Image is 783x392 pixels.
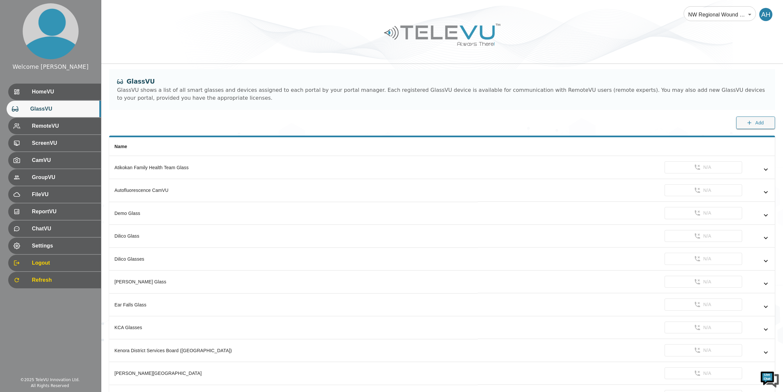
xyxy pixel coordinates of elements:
div: Chat with us now [34,35,110,43]
div: Refresh [8,272,101,288]
span: Logout [32,259,96,267]
div: Kenora District Services Board ([GEOGRAPHIC_DATA]) [114,347,473,354]
div: ReportVU [8,203,101,220]
div: Demo Glass [114,210,473,217]
span: CamVU [32,156,96,164]
textarea: Type your message and hit 'Enter' [3,180,125,203]
span: Refresh [32,276,96,284]
div: [PERSON_NAME][GEOGRAPHIC_DATA] [114,370,473,377]
div: ScreenVU [8,135,101,151]
div: GroupVU [8,169,101,186]
div: Settings [8,238,101,254]
div: KCA Glasses [114,324,473,331]
div: Ear Falls Glass [114,301,473,308]
img: Chat Widget [760,369,780,389]
div: © 2025 TeleVU Innovation Ltd. [20,377,80,383]
div: Autofluorescence CamVU [114,187,473,194]
div: ChatVU [8,221,101,237]
div: CamVU [8,152,101,169]
div: [PERSON_NAME] Glass [114,278,473,285]
span: Name [114,144,127,149]
span: ScreenVU [32,139,96,147]
div: HomeVU [8,84,101,100]
span: FileVU [32,191,96,198]
div: Logout [8,255,101,271]
img: Logo [383,21,502,48]
span: GlassVU [30,105,96,113]
div: All Rights Reserved [31,383,69,389]
div: AH [759,8,772,21]
span: GroupVU [32,173,96,181]
button: Add [736,117,775,129]
span: ReportVU [32,208,96,216]
div: Dilico Glasses [114,256,473,262]
div: RemoteVU [8,118,101,134]
span: We're online! [38,83,91,149]
div: Minimize live chat window [108,3,124,19]
div: NW Regional Wound Care [684,5,756,24]
span: ChatVU [32,225,96,233]
img: d_736959983_company_1615157101543_736959983 [11,31,28,47]
div: Dilico Glass [114,233,473,239]
div: GlassVU [117,77,767,86]
span: RemoteVU [32,122,96,130]
div: GlassVU shows a list of all smart glasses and devices assigned to each portal by your portal mana... [117,86,767,102]
span: HomeVU [32,88,96,96]
div: FileVU [8,186,101,203]
span: Add [755,119,764,127]
span: Settings [32,242,96,250]
div: Atikokan Family Health Team Glass [114,164,473,171]
div: GlassVU [7,101,101,117]
div: Welcome [PERSON_NAME] [12,63,88,71]
img: profile.png [23,3,79,59]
